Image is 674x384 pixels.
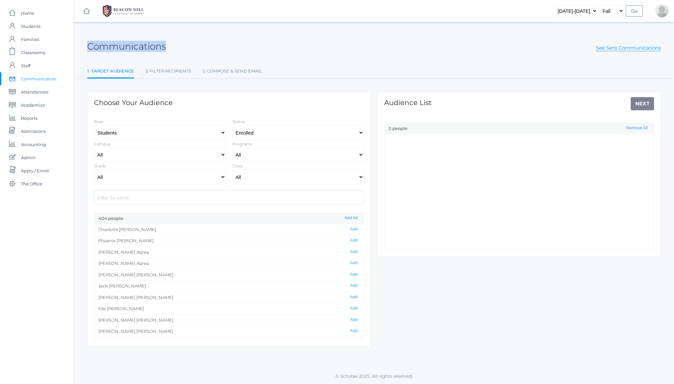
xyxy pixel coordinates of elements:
[385,123,654,134] div: 0 people
[21,33,39,46] span: Families
[94,235,364,246] li: Phoenix [PERSON_NAME]
[21,112,37,125] span: Reports
[348,328,360,334] button: Add
[203,65,262,78] a: 3. Compose & Send Email
[21,125,46,138] span: Admissions
[596,45,661,51] a: See Sent Communications
[348,306,360,311] button: Add
[348,249,360,255] button: Add
[21,59,30,72] span: Staff
[94,213,364,224] div: 404 people
[94,280,364,292] li: Jack [PERSON_NAME]
[348,260,360,266] button: Add
[94,190,364,204] input: Filter by name
[94,292,364,303] li: [PERSON_NAME] [PERSON_NAME]
[348,283,360,288] button: Add
[87,65,134,79] a: 1. Target Audience
[146,65,191,78] a: 2. Filter Recipients
[21,46,45,59] span: Classrooms
[94,99,173,106] h1: Choose Your Audience
[21,98,45,112] span: Academics
[21,138,46,151] span: Accounting
[21,85,48,98] span: Attendances
[74,373,674,379] p: © Scholae 2025. All rights reserved.
[348,294,360,300] button: Add
[21,164,50,177] span: Apply / Enroll
[232,119,245,124] label: Status
[348,238,360,243] button: Add
[626,5,643,17] input: Go
[21,151,36,164] span: Admin
[343,215,360,221] button: Add All
[384,99,432,106] h1: Audience List
[232,163,243,168] label: Class
[94,258,364,269] li: [PERSON_NAME] Abrea
[87,41,166,52] h2: Communications
[21,72,56,85] span: Communication
[348,317,360,323] button: Add
[94,119,103,124] label: Role
[94,246,364,258] li: [PERSON_NAME] Abrea
[348,272,360,277] button: Add
[21,177,42,190] span: The Office
[94,303,364,314] li: Elle [PERSON_NAME]
[655,4,668,17] div: Jason Roberts
[94,269,364,281] li: [PERSON_NAME] [PERSON_NAME]
[348,226,360,232] button: Add
[94,224,364,235] li: Charlotte [PERSON_NAME]
[21,20,40,33] span: Students
[94,326,364,337] li: [PERSON_NAME] [PERSON_NAME]
[94,337,364,349] li: [PERSON_NAME] Alstot
[99,3,148,19] img: BHCALogos-05-308ed15e86a5a0abce9b8dd61676a3503ac9727e845dece92d48e8588c001991.png
[21,7,34,20] span: Home
[94,141,111,146] label: Campus
[94,163,106,168] label: Grade
[94,314,364,326] li: [PERSON_NAME] [PERSON_NAME]
[624,125,650,131] button: Remove All
[232,141,252,146] label: Programs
